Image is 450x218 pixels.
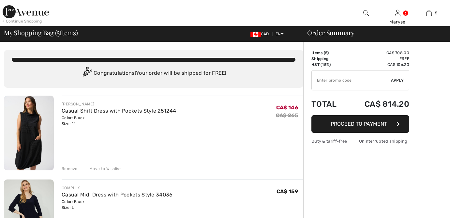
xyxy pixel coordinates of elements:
[277,188,298,195] span: CA$ 159
[347,62,409,68] td: CA$ 106.20
[276,32,284,36] span: EN
[395,9,400,17] img: My Info
[62,199,173,210] div: Color: Black Size: L
[3,18,42,24] div: < Continue Shopping
[413,9,444,17] a: 5
[3,5,49,18] img: 1ère Avenue
[325,51,327,55] span: 5
[331,121,387,127] span: Proceed to Payment
[62,192,173,198] a: Casual Midi Dress with Pockets Style 34036
[347,93,409,115] td: CA$ 814.20
[426,9,432,17] img: My Bag
[311,50,347,56] td: Items ( )
[435,10,437,16] span: 5
[57,28,60,36] span: 5
[312,70,391,90] input: Promo code
[311,115,409,133] button: Proceed to Payment
[391,77,404,83] span: Apply
[276,112,298,118] s: CA$ 265
[382,19,413,25] div: Maryse
[276,104,298,111] span: CA$ 146
[12,67,295,80] div: Congratulations! Your order will be shipped for FREE!
[62,101,176,107] div: [PERSON_NAME]
[84,166,121,172] div: Move to Wishlist
[4,96,54,170] img: Casual Shift Dress with Pockets Style 251244
[311,62,347,68] td: HST (15%)
[347,50,409,56] td: CA$ 708.00
[395,10,400,16] a: Sign In
[4,29,78,36] span: My Shopping Bag ( Items)
[62,185,173,191] div: COMPLI K
[62,108,176,114] a: Casual Shift Dress with Pockets Style 251244
[62,115,176,127] div: Color: Black Size: 14
[250,32,272,36] span: CAD
[311,138,409,144] div: Duty & tariff-free | Uninterrupted shipping
[250,32,261,37] img: Canadian Dollar
[363,9,369,17] img: search the website
[311,93,347,115] td: Total
[62,166,78,172] div: Remove
[81,67,94,80] img: Congratulation2.svg
[299,29,446,36] div: Order Summary
[347,56,409,62] td: Free
[311,56,347,62] td: Shipping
